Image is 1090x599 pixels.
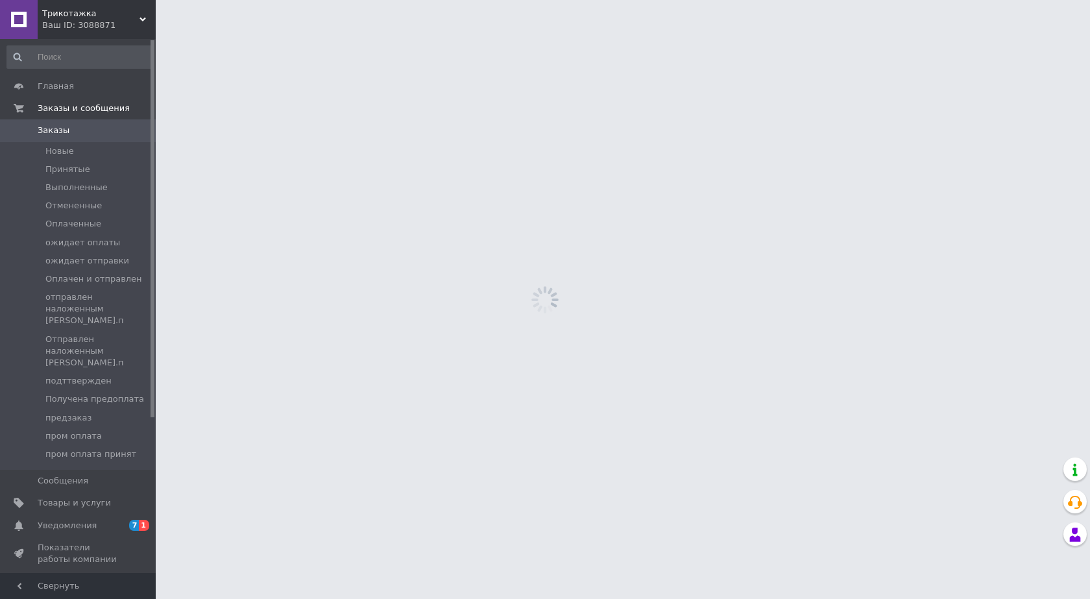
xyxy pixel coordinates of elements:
span: отправлен наложенным [PERSON_NAME].п [45,291,152,327]
span: 1 [139,520,149,531]
span: ожидает отправки [45,255,129,267]
span: Товары и услуги [38,497,111,509]
span: Отмененные [45,200,102,212]
span: Новые [45,145,74,157]
span: Уведомления [38,520,97,532]
span: Показатели работы компании [38,542,120,565]
span: Принятые [45,164,90,175]
span: подттвержден [45,375,112,387]
span: ожидает оплаты [45,237,120,249]
span: пром оплата [45,430,102,442]
span: Отправлен наложенным [PERSON_NAME].п [45,334,152,369]
span: Выполненные [45,182,108,193]
span: 7 [129,520,139,531]
span: Получена предоплата [45,393,144,405]
span: Главная [38,80,74,92]
span: предзаказ [45,412,91,424]
div: Ваш ID: 3088871 [42,19,156,31]
span: Оплаченные [45,218,101,230]
input: Поиск [6,45,153,69]
span: Оплачен и отправлен [45,273,142,285]
span: Трикотажка [42,8,139,19]
span: Заказы и сообщения [38,103,130,114]
span: пром оплата принят [45,448,136,460]
span: Заказы [38,125,69,136]
span: Сообщения [38,475,88,487]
